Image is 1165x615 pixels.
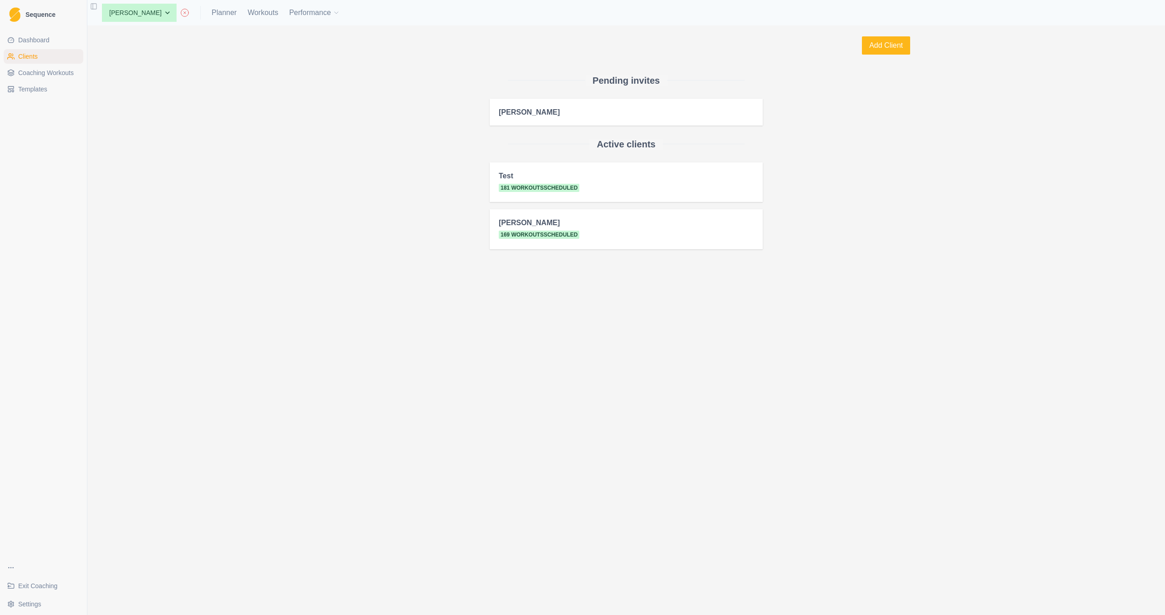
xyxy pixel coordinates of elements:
[212,7,237,18] a: Planner
[4,597,83,611] button: Settings
[18,68,74,77] span: Coaching Workouts
[18,35,50,45] span: Dashboard
[9,7,20,22] img: Logo
[4,82,83,96] a: Templates
[499,171,754,180] h2: Test
[597,139,656,150] h2: Active clients
[499,231,579,239] span: 169 workouts scheduled
[490,209,763,249] a: [PERSON_NAME]169 workoutsscheduled
[862,36,910,55] button: Add Client
[4,579,83,593] a: Exit Coaching
[289,4,340,22] button: Performance
[593,75,660,86] h2: Pending invites
[499,108,754,116] h2: [PERSON_NAME]
[499,184,579,192] span: 181 workouts scheduled
[499,218,754,227] h2: [PERSON_NAME]
[18,85,47,94] span: Templates
[25,11,56,18] span: Sequence
[4,33,83,47] a: Dashboard
[18,52,38,61] span: Clients
[4,4,83,25] a: LogoSequence
[4,49,83,64] a: Clients
[490,99,763,126] a: [PERSON_NAME]
[4,66,83,80] a: Coaching Workouts
[490,162,763,202] a: Test181 workoutsscheduled
[248,7,278,18] a: Workouts
[18,581,57,590] span: Exit Coaching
